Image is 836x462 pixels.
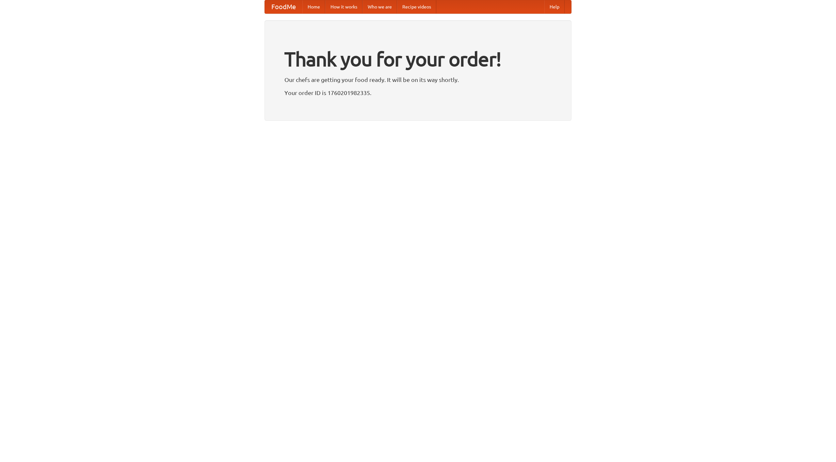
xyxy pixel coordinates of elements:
a: Help [544,0,565,13]
a: How it works [325,0,362,13]
a: FoodMe [265,0,302,13]
a: Home [302,0,325,13]
p: Our chefs are getting your food ready. It will be on its way shortly. [284,75,552,85]
h1: Thank you for your order! [284,43,552,75]
a: Recipe videos [397,0,436,13]
p: Your order ID is 1760201982335. [284,88,552,98]
a: Who we are [362,0,397,13]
